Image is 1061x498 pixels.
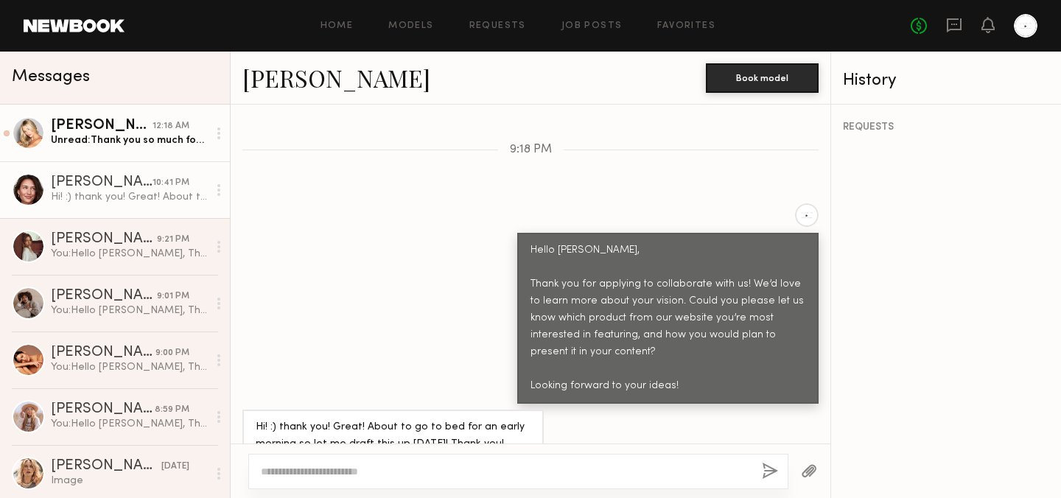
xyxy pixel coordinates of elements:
[51,474,208,488] div: Image
[51,190,208,204] div: Hi! :) thank you! Great! About to go to bed for an early morning so let me draft this up [DATE]! ...
[843,72,1049,89] div: History
[157,290,189,304] div: 9:01 PM
[51,289,157,304] div: [PERSON_NAME]
[51,119,153,133] div: [PERSON_NAME]
[12,69,90,85] span: Messages
[51,175,153,190] div: [PERSON_NAME]
[51,360,208,374] div: You: Hello [PERSON_NAME], Thank you very much for your kind response. We would be delighted to pr...
[51,459,161,474] div: [PERSON_NAME]
[530,242,805,395] div: Hello [PERSON_NAME], Thank you for applying to collaborate with us! We’d love to learn more about...
[51,346,155,360] div: [PERSON_NAME]
[153,176,189,190] div: 10:41 PM
[155,346,189,360] div: 9:00 PM
[843,122,1049,133] div: REQUESTS
[51,402,155,417] div: [PERSON_NAME]
[706,71,819,83] a: Book model
[706,63,819,93] button: Book model
[510,144,552,156] span: 9:18 PM
[155,403,189,417] div: 8:59 PM
[161,460,189,474] div: [DATE]
[256,419,530,453] div: Hi! :) thank you! Great! About to go to bed for an early morning so let me draft this up [DATE]! ...
[561,21,623,31] a: Job Posts
[51,304,208,318] div: You: Hello [PERSON_NAME], Thank you for applying to collaborate with us! We’d love to learn more ...
[51,247,208,261] div: You: Hello [PERSON_NAME], Thank you for applying to collaborate with us! We’d love to learn more ...
[321,21,354,31] a: Home
[469,21,526,31] a: Requests
[388,21,433,31] a: Models
[657,21,715,31] a: Favorites
[153,119,189,133] div: 12:18 AM
[157,233,189,247] div: 9:21 PM
[51,133,208,147] div: Unread: Thank you so much for your message and for offering me the chance to choose from your jew...
[242,62,430,94] a: [PERSON_NAME]
[51,232,157,247] div: [PERSON_NAME]
[51,417,208,431] div: You: Hello [PERSON_NAME], Thank you very much for your kind response. We would be delighted to pr...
